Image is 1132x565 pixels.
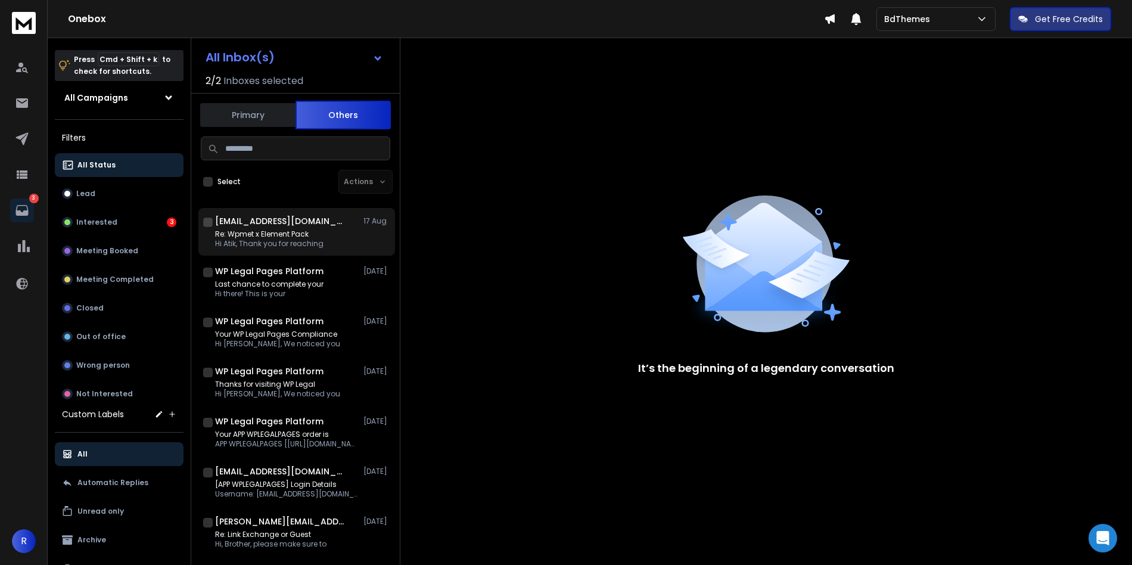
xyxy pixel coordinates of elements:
[215,339,340,349] p: Hi [PERSON_NAME], We noticed you
[68,12,824,26] h1: Onebox
[74,54,170,77] p: Press to check for shortcuts.
[1010,7,1111,31] button: Get Free Credits
[215,215,346,227] h1: [EMAIL_ADDRESS][DOMAIN_NAME]
[55,86,184,110] button: All Campaigns
[76,189,95,198] p: Lead
[363,467,390,476] p: [DATE]
[1089,524,1117,552] div: Open Intercom Messenger
[55,353,184,377] button: Wrong person
[12,12,36,34] img: logo
[55,499,184,523] button: Unread only
[55,296,184,320] button: Closed
[167,218,176,227] div: 3
[55,153,184,177] button: All Status
[55,129,184,146] h3: Filters
[215,315,324,327] h1: WP Legal Pages Platform
[363,517,390,526] p: [DATE]
[215,539,326,549] p: Hi, Brother, please make sure to
[196,45,393,69] button: All Inbox(s)
[55,239,184,263] button: Meeting Booked
[215,229,324,239] p: Re: Wpmet x Element Pack
[215,289,324,299] p: Hi there! This is your
[77,478,148,488] p: Automatic Replies
[76,332,126,342] p: Out of office
[223,74,303,88] h3: Inboxes selected
[217,177,241,187] label: Select
[76,361,130,370] p: Wrong person
[55,210,184,234] button: Interested3
[76,275,154,284] p: Meeting Completed
[55,268,184,291] button: Meeting Completed
[29,194,39,203] p: 3
[215,389,340,399] p: Hi [PERSON_NAME], We noticed you
[215,439,358,449] p: APP WPLEGALPAGES [[URL][DOMAIN_NAME]] Hi [PERSON_NAME], We have finished
[64,92,128,104] h1: All Campaigns
[215,380,340,389] p: Thanks for visiting WP Legal
[200,102,296,128] button: Primary
[363,316,390,326] p: [DATE]
[215,480,358,489] p: [APP WPLEGALPAGES] Login Details
[296,101,391,129] button: Others
[206,74,221,88] span: 2 / 2
[55,471,184,495] button: Automatic Replies
[76,218,117,227] p: Interested
[215,516,346,527] h1: [PERSON_NAME][EMAIL_ADDRESS][DOMAIN_NAME]
[77,535,106,545] p: Archive
[638,360,894,377] p: It’s the beginning of a legendary conversation
[55,182,184,206] button: Lead
[215,365,324,377] h1: WP Legal Pages Platform
[884,13,935,25] p: BdThemes
[55,528,184,552] button: Archive
[77,160,116,170] p: All Status
[55,442,184,466] button: All
[76,389,133,399] p: Not Interested
[1035,13,1103,25] p: Get Free Credits
[98,52,159,66] span: Cmd + Shift + k
[10,198,34,222] a: 3
[76,246,138,256] p: Meeting Booked
[363,367,390,376] p: [DATE]
[12,529,36,553] button: R
[76,303,104,313] p: Closed
[206,51,275,63] h1: All Inbox(s)
[363,417,390,426] p: [DATE]
[215,265,324,277] h1: WP Legal Pages Platform
[363,266,390,276] p: [DATE]
[215,239,324,249] p: Hi Atik, Thank you for reaching
[215,489,358,499] p: Username: [EMAIL_ADDRESS][DOMAIN_NAME] To set your
[215,280,324,289] p: Last chance to complete your
[77,449,88,459] p: All
[55,382,184,406] button: Not Interested
[363,216,390,226] p: 17 Aug
[215,430,358,439] p: Your APP WPLEGALPAGES order is
[215,465,346,477] h1: [EMAIL_ADDRESS][DOMAIN_NAME]
[62,408,124,420] h3: Custom Labels
[215,415,324,427] h1: WP Legal Pages Platform
[215,330,340,339] p: Your WP Legal Pages Compliance
[55,325,184,349] button: Out of office
[77,507,124,516] p: Unread only
[215,530,326,539] p: Re: Link Exchange or Guest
